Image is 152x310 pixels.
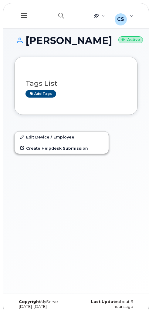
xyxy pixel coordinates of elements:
[91,299,118,304] strong: Last Update
[19,299,41,304] strong: Copyright
[25,80,127,87] h3: Tags List
[14,35,143,46] h1: [PERSON_NAME]
[76,299,138,309] div: about 6 hours ago
[118,36,143,43] small: Active
[15,143,109,154] a: Create Helpdesk Submission
[15,132,109,142] a: Edit Device / Employee
[25,90,56,98] a: Add tags
[14,299,76,309] div: MyServe [DATE]–[DATE]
